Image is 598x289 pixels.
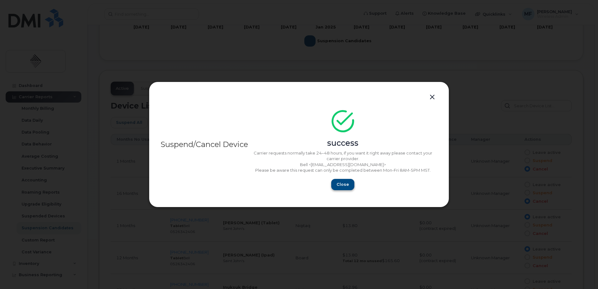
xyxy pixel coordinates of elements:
[248,150,438,162] p: Carrier requests normally take 24–48 hours, if you want it right away please contact your carrier...
[331,179,354,190] button: Close
[248,162,438,168] p: Bell <[EMAIL_ADDRESS][DOMAIN_NAME]>
[160,141,248,148] div: Suspend/Cancel Device
[248,167,438,173] p: Please be aware this request can only be completed between Mon-Fri 8AM-5PM MST.
[337,181,349,187] span: Close
[248,138,438,149] div: success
